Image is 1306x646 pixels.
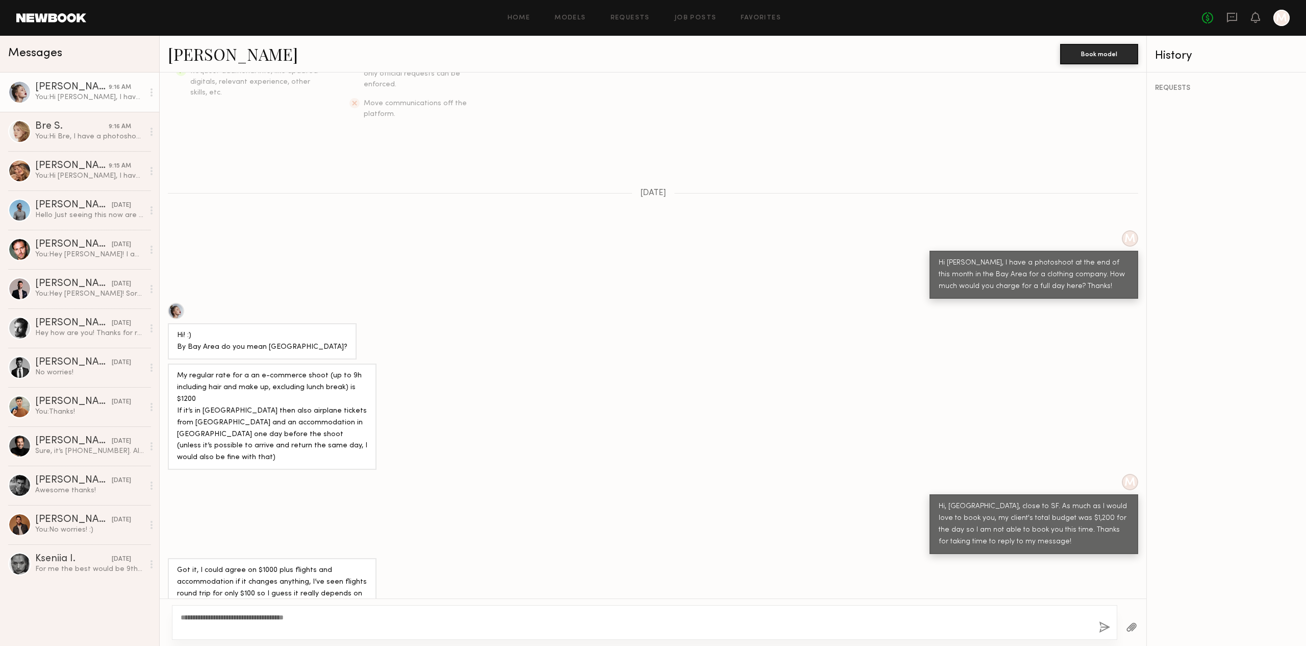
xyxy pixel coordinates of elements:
div: 9:15 AM [109,161,131,171]
div: [PERSON_NAME] [35,357,112,368]
div: You: Thanks! [35,407,144,417]
div: Hi [PERSON_NAME], I have a photoshoot at the end of this month in the Bay Area for a clothing com... [939,257,1129,293]
div: [DATE] [112,319,131,328]
span: Messages [8,47,62,59]
div: [PERSON_NAME] [35,436,112,446]
div: [DATE] [112,476,131,486]
div: [DATE] [112,201,131,210]
div: [DATE] [112,515,131,525]
a: [PERSON_NAME] [168,43,298,65]
div: REQUESTS [1155,85,1298,92]
a: Favorites [741,15,781,21]
div: [DATE] [112,279,131,289]
div: [PERSON_NAME] [35,279,112,289]
div: [PERSON_NAME] [35,240,112,250]
div: [DATE] [112,555,131,564]
div: Hello Just seeing this now are you still looking? [35,210,144,220]
a: Home [508,15,531,21]
div: History [1155,50,1298,62]
div: [DATE] [112,397,131,407]
span: Move communications off the platform. [364,100,467,117]
div: [PERSON_NAME] [35,318,112,328]
div: You: Hi [PERSON_NAME], I have a photoshoot at the end of this month in the Bay Area for a clothin... [35,92,144,102]
div: You: Hey [PERSON_NAME]! Sorry for not replying back. I had the photoshoot—which went great—and di... [35,289,144,299]
a: Requests [611,15,650,21]
span: Request additional info, like updated digitals, relevant experience, other skills, etc. [190,68,318,96]
span: [DATE] [640,189,666,198]
a: Job Posts [674,15,717,21]
div: Sure, it’s [PHONE_NUMBER]. All the photos of me with [PERSON_NAME] are in the last 2 months. My I... [35,446,144,456]
button: Book model [1060,44,1138,64]
div: [PERSON_NAME] [35,397,112,407]
div: My regular rate for a an e-commerce shoot (up to 9h including hair and make up, excluding lunch b... [177,370,367,464]
div: Hi, [GEOGRAPHIC_DATA], close to SF. As much as I would love to book you, my client's total budget... [939,501,1129,548]
div: [PERSON_NAME] [35,82,109,92]
div: You: Hi [PERSON_NAME], I have a photoshoot at the end of this month in the Bay Area for a clothin... [35,171,144,181]
div: [DATE] [112,358,131,368]
div: 9:16 AM [109,122,131,132]
div: You: Hey [PERSON_NAME]! I am a product photographer from [GEOGRAPHIC_DATA] and I am shooting some... [35,250,144,259]
div: No worries! [35,368,144,377]
div: For me the best would be 9th or the weekend [35,564,144,574]
div: 9:16 AM [109,83,131,92]
div: [PERSON_NAME] [35,515,112,525]
div: [PERSON_NAME] [35,200,112,210]
div: Hi! :) By Bay Area do you mean [GEOGRAPHIC_DATA]? [177,330,347,353]
div: Awesome thanks! [35,486,144,495]
div: Bre S. [35,122,109,132]
div: Hey how are you! Thanks for reaching out. Since I’m based in [GEOGRAPHIC_DATA], travel and lodgin... [35,328,144,338]
div: [DATE] [112,437,131,446]
div: [PERSON_NAME] [35,475,112,486]
a: Book model [1060,49,1138,58]
div: You: No worries! :) [35,525,144,535]
span: Expect verbal commitments to hold - only official requests can be enforced. [364,60,493,88]
div: You: Hi Bre, I have a photoshoot at the end of this month in the Bay Area for a clothing company.... [35,132,144,141]
a: Models [555,15,586,21]
div: [DATE] [112,240,131,250]
a: M [1273,10,1290,26]
div: [PERSON_NAME] [35,161,109,171]
div: Kseniia I. [35,554,112,564]
div: Got it, I could agree on $1000 plus flights and accommodation if it changes anything, I’ve seen f... [177,565,367,612]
